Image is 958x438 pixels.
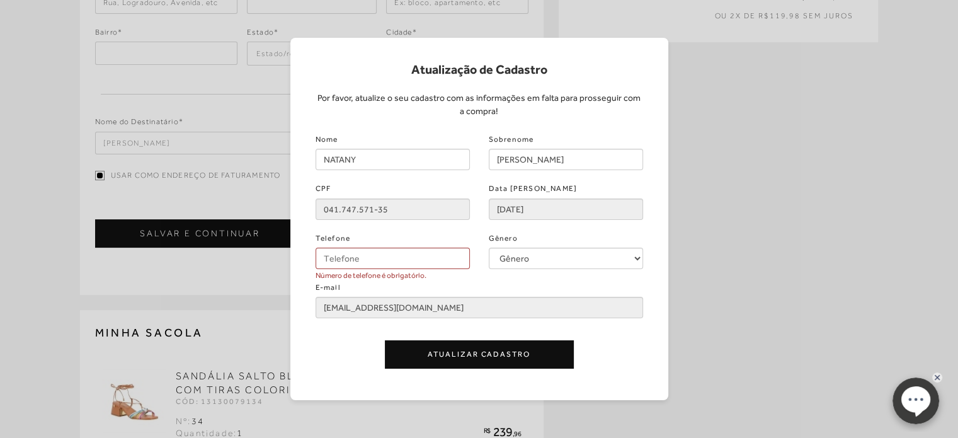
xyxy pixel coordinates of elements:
label: Gênero [489,233,518,245]
label: E-mail [316,282,341,294]
h1: Atualização de Cadastro [306,60,653,79]
label: Telefone [316,233,351,245]
input: Sobrenome [489,149,643,170]
label: Nome [316,134,338,146]
label: CPF [316,183,331,195]
input: Nome [316,149,470,170]
label: Data [PERSON_NAME] [489,183,578,195]
input: Telefone [316,248,470,269]
label: Sobrenome [489,134,534,146]
input: E-mail [316,297,643,318]
input: dd/mm/aaaa [489,199,643,220]
p: Por favor, atualize o seu cadastro com as informações em falta para prosseguir com a compra! [306,91,653,118]
input: 000.000.000-00 [316,199,470,220]
span: Número de telefone é obrigatório. [316,269,426,282]
button: Atualizar Cadastro [385,340,574,369]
